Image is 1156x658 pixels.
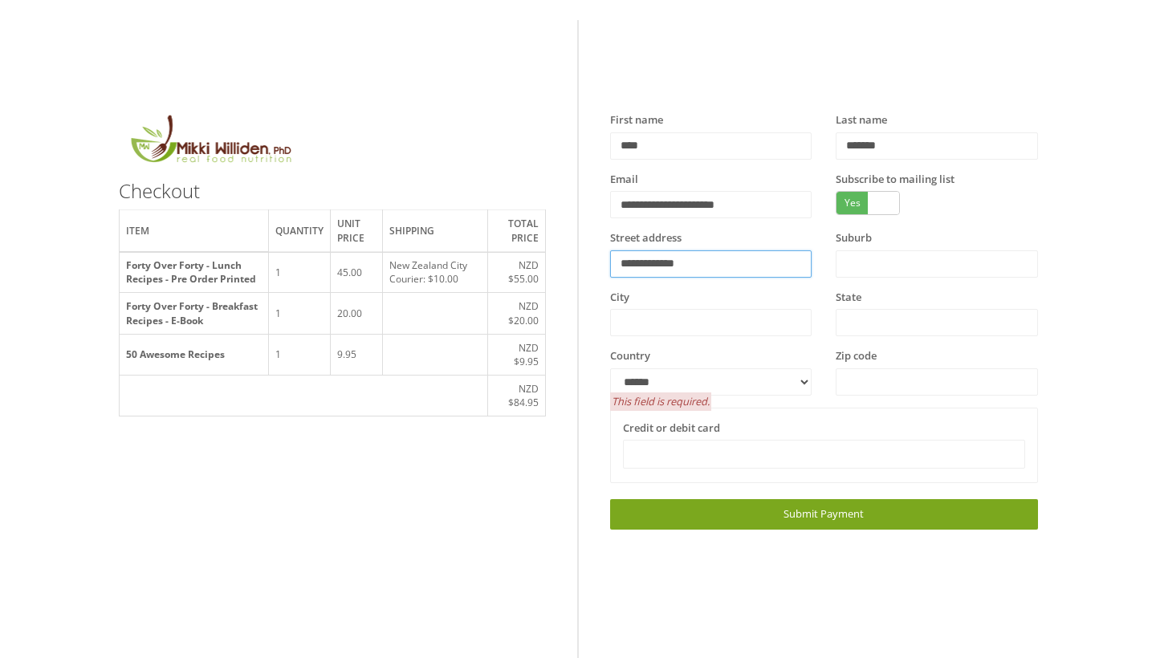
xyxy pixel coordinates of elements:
[610,290,629,306] label: City
[610,348,650,364] label: Country
[836,230,872,246] label: Suburb
[633,448,1015,461] iframe: Secure card payment input frame
[119,252,269,293] th: Forty Over Forty - Lunch Recipes - Pre Order Printed
[836,172,955,188] label: Subscribe to mailing list
[389,258,467,286] span: New Zealand City Courier: $10.00
[331,210,383,252] th: Unit price
[836,290,861,306] label: State
[488,334,546,375] td: NZD $9.95
[119,293,269,334] th: Forty Over Forty - Breakfast Recipes - E-Book
[610,392,711,411] span: This field is required.
[331,293,383,334] td: 20.00
[269,334,331,375] td: 1
[488,293,546,334] td: NZD $20.00
[836,112,887,128] label: Last name
[119,210,269,252] th: Item
[610,499,1038,529] a: Submit Payment
[623,420,720,437] label: Credit or debit card
[331,334,383,375] td: 9.95
[610,230,682,246] label: Street address
[269,252,331,293] td: 1
[119,334,269,375] th: 50 Awesome Recipes
[488,210,546,252] th: Total price
[269,293,331,334] td: 1
[331,252,383,293] td: 45.00
[836,348,877,364] label: Zip code
[383,210,488,252] th: Shipping
[610,112,663,128] label: First name
[269,210,331,252] th: Quantity
[119,181,547,201] h3: Checkout
[836,192,868,214] span: Yes
[488,376,546,416] td: NZD $84.95
[488,252,546,293] td: NZD $55.00
[610,172,638,188] label: Email
[119,112,302,173] img: MikkiLogoMain.png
